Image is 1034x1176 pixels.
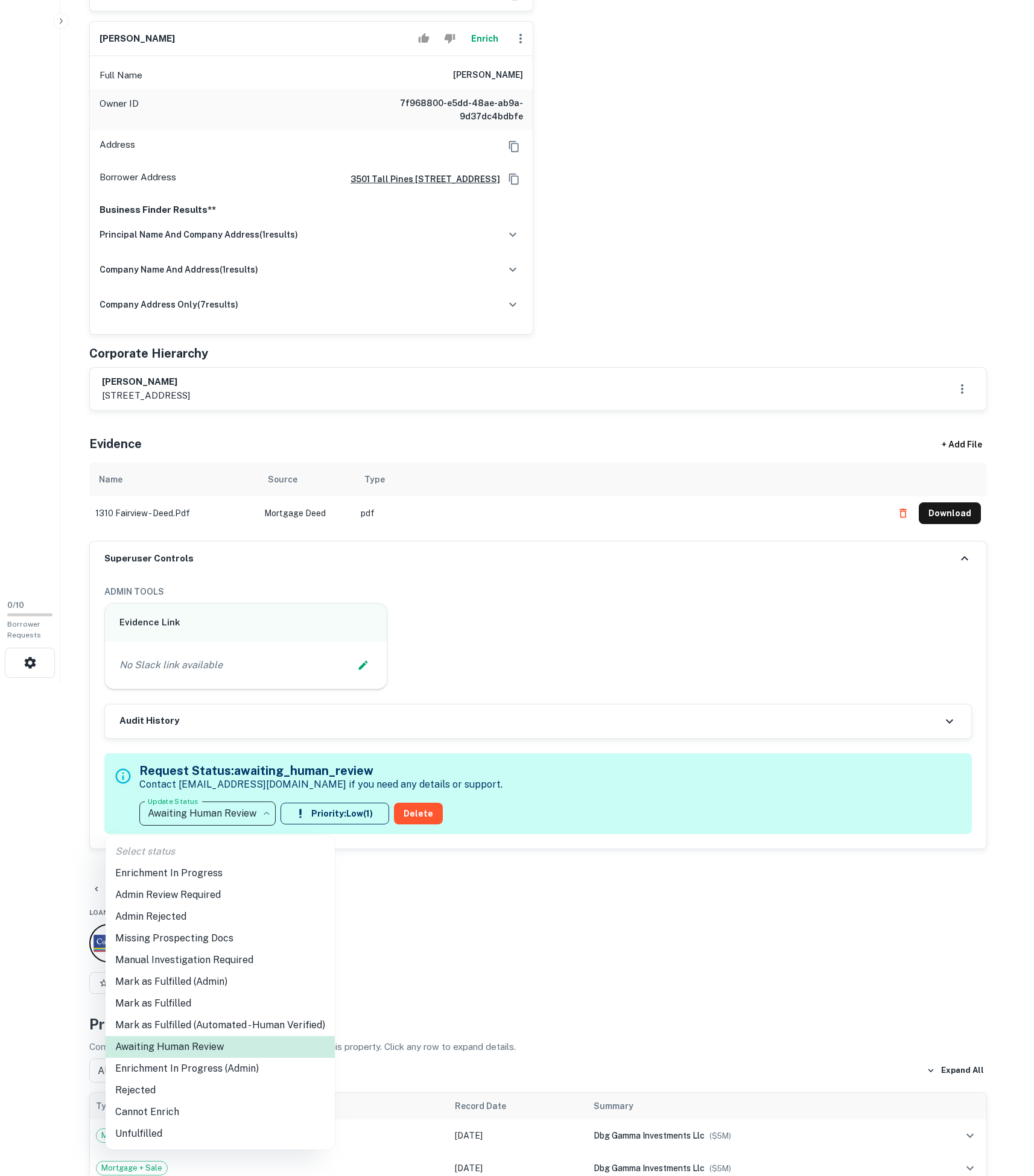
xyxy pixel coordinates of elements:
[106,949,335,971] li: Manual Investigation Required
[106,928,335,949] li: Missing Prospecting Docs
[106,1080,335,1101] li: Rejected
[106,971,335,993] li: Mark as Fulfilled (Admin)
[106,862,335,884] li: Enrichment In Progress
[106,906,335,928] li: Admin Rejected
[106,993,335,1014] li: Mark as Fulfilled
[106,1014,335,1036] li: Mark as Fulfilled (Automated - Human Verified)
[974,1080,1034,1137] iframe: Chat Widget
[106,1101,335,1123] li: Cannot Enrich
[106,884,335,906] li: Admin Review Required
[106,1036,335,1058] li: Awaiting Human Review
[106,1123,335,1145] li: Unfulfilled
[106,1058,335,1080] li: Enrichment In Progress (Admin)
